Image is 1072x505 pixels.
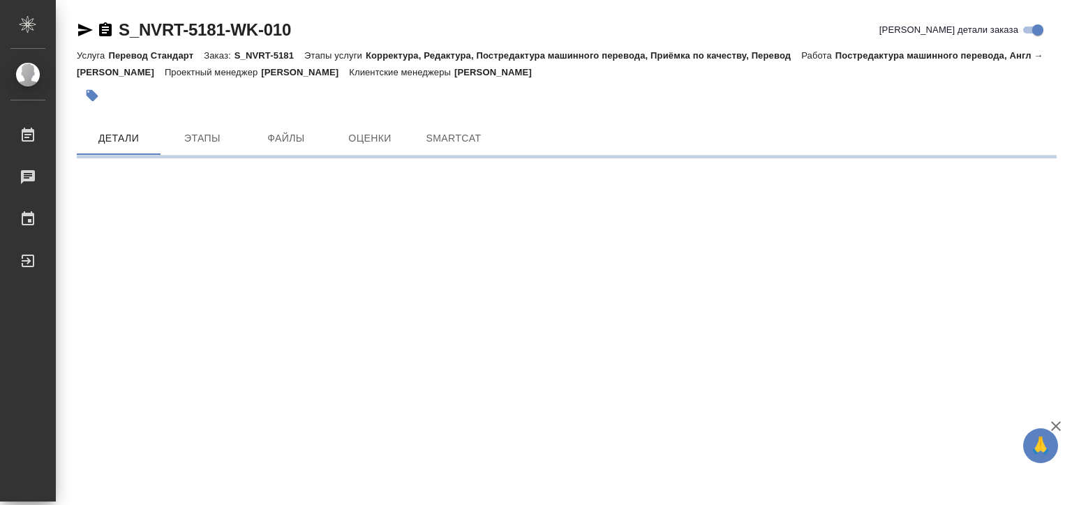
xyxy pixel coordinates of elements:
button: Скопировать ссылку [97,22,114,38]
span: 🙏 [1029,431,1052,460]
button: Добавить тэг [77,80,107,111]
button: Скопировать ссылку для ЯМессенджера [77,22,94,38]
p: Работа [801,50,835,61]
p: Заказ: [204,50,234,61]
a: S_NVRT-5181-WK-010 [119,20,291,39]
p: Перевод Стандарт [108,50,204,61]
span: Файлы [253,130,320,147]
p: Этапы услуги [304,50,366,61]
p: S_NVRT-5181 [234,50,304,61]
p: Услуга [77,50,108,61]
p: Корректура, Редактура, Постредактура машинного перевода, Приёмка по качеству, Перевод [366,50,801,61]
span: Оценки [336,130,403,147]
p: [PERSON_NAME] [454,67,542,77]
span: Этапы [169,130,236,147]
p: Клиентские менеджеры [349,67,454,77]
p: [PERSON_NAME] [261,67,349,77]
span: SmartCat [420,130,487,147]
button: 🙏 [1023,428,1058,463]
span: [PERSON_NAME] детали заказа [879,23,1018,37]
p: Проектный менеджер [165,67,261,77]
span: Детали [85,130,152,147]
